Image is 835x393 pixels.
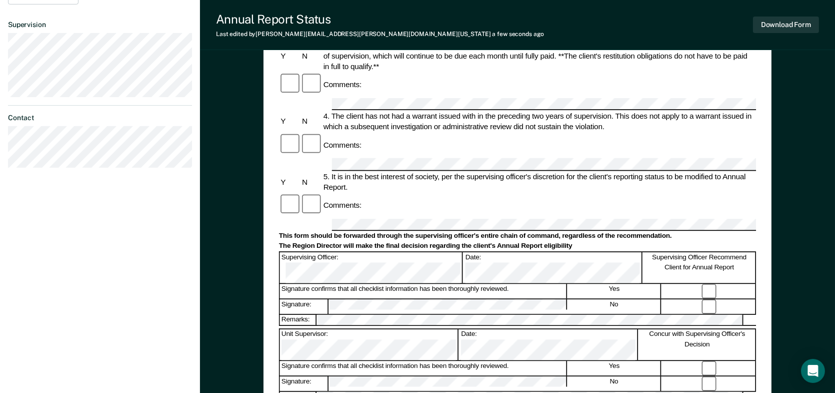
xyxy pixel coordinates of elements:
div: Supervising Officer Recommend Client for Annual Report [643,252,756,283]
div: Comments: [321,140,363,150]
div: Date: [463,252,642,283]
div: Annual Report Status [216,12,544,27]
div: Open Intercom Messenger [801,359,825,383]
div: Signature: [279,376,328,391]
div: Supervising Officer: [279,252,462,283]
div: Y [279,117,300,127]
div: Date: [459,329,638,360]
div: Y [279,177,300,187]
div: No [567,376,661,391]
div: The Region Director will make the final decision regarding the client's Annual Report eligibility [279,242,756,251]
div: Last edited by [PERSON_NAME][EMAIL_ADDRESS][PERSON_NAME][DOMAIN_NAME][US_STATE] [216,31,544,38]
button: Download Form [753,17,819,33]
div: Signature confirms that all checklist information has been thoroughly reviewed. [279,284,566,298]
div: 4. The client has not had a warrant issued with in the preceding two years of supervision. This d... [321,112,756,132]
div: Yes [567,284,661,298]
div: Yes [567,361,661,375]
div: 3. The client has maintained compliance with all restitution obligations in accordance to PD/POP-... [321,41,756,72]
div: This form should be forwarded through the supervising officer's entire chain of command, regardle... [279,232,756,241]
div: Concur with Supervising Officer's Decision [639,329,756,360]
div: Comments: [321,80,363,90]
div: N [300,117,322,127]
div: Unit Supervisor: [279,329,458,360]
div: 5. It is in the best interest of society, per the supervising officer's discretion for the client... [321,172,756,192]
div: No [567,299,661,314]
div: Comments: [321,200,363,211]
dt: Contact [8,114,192,122]
div: Y [279,51,300,62]
dt: Supervision [8,21,192,29]
div: Signature: [279,299,328,314]
div: N [300,177,322,187]
div: Signature confirms that all checklist information has been thoroughly reviewed. [279,361,566,375]
div: Remarks: [279,315,316,325]
div: N [300,51,322,62]
span: a few seconds ago [492,31,544,38]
